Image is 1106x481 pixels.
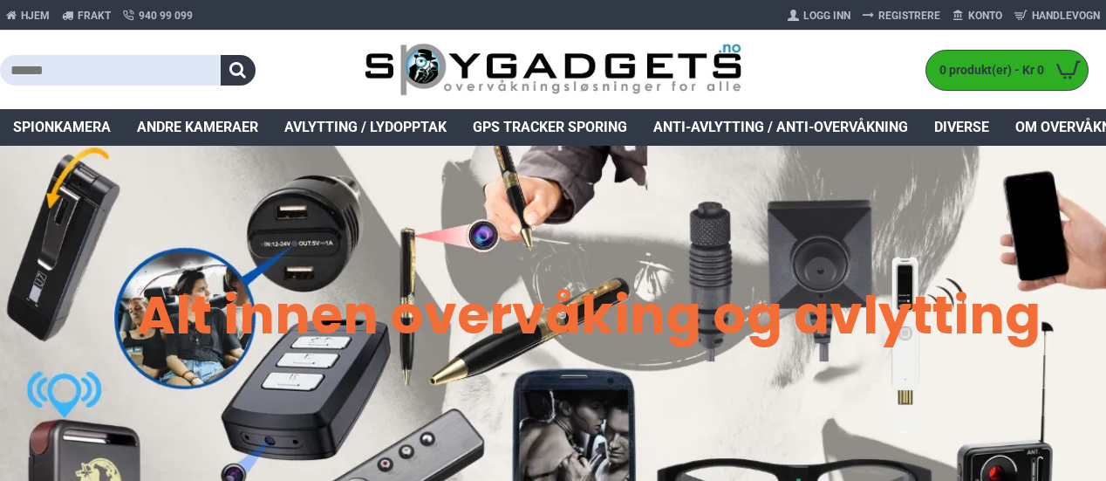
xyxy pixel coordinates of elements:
[934,117,989,138] span: Diverse
[926,51,1088,90] a: 0 produkt(er) - Kr 0
[653,117,908,138] span: Anti-avlytting / Anti-overvåkning
[921,109,1002,146] a: Diverse
[365,43,741,97] img: SpyGadgets.no
[473,117,627,138] span: GPS Tracker Sporing
[13,117,111,138] span: Spionkamera
[1032,8,1100,24] span: Handlevogn
[78,8,111,24] span: Frakt
[284,117,447,138] span: Avlytting / Lydopptak
[640,109,921,146] a: Anti-avlytting / Anti-overvåkning
[968,8,1002,24] span: Konto
[946,2,1008,30] a: Konto
[460,109,640,146] a: GPS Tracker Sporing
[878,8,940,24] span: Registrere
[124,109,271,146] a: Andre kameraer
[803,8,850,24] span: Logg Inn
[271,109,460,146] a: Avlytting / Lydopptak
[857,2,946,30] a: Registrere
[139,8,193,24] span: 940 99 099
[21,8,50,24] span: Hjem
[782,2,857,30] a: Logg Inn
[137,117,258,138] span: Andre kameraer
[1008,2,1106,30] a: Handlevogn
[926,61,1048,79] span: 0 produkt(er) - Kr 0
